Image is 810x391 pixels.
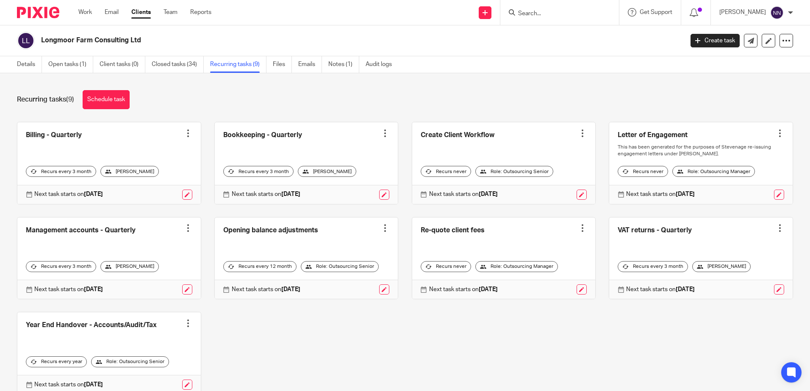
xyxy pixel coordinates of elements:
h2: Longmoor Farm Consulting Ltd [41,36,550,45]
p: [PERSON_NAME] [719,8,766,17]
div: Recurs every year [26,356,87,367]
a: Recurring tasks (9) [210,56,266,73]
img: svg%3E [770,6,784,19]
p: Next task starts on [232,285,300,294]
p: Next task starts on [34,380,103,389]
div: Recurs never [421,166,471,177]
strong: [DATE] [84,382,103,388]
span: (9) [66,96,74,103]
div: [PERSON_NAME] [692,261,751,272]
p: Next task starts on [34,190,103,198]
strong: [DATE] [479,191,498,197]
div: Role: Outsourcing Senior [475,166,553,177]
div: Recurs every 3 month [223,166,294,177]
p: Next task starts on [626,285,695,294]
div: Role: Outsourcing Manager [672,166,755,177]
div: Role: Outsourcing Manager [475,261,558,272]
img: svg%3E [17,32,35,50]
a: Emails [298,56,322,73]
div: [PERSON_NAME] [298,166,356,177]
a: Audit logs [366,56,398,73]
strong: [DATE] [84,286,103,292]
div: Role: Outsourcing Senior [301,261,379,272]
h1: Recurring tasks [17,95,74,104]
strong: [DATE] [281,286,300,292]
a: Reports [190,8,211,17]
a: Client tasks (0) [100,56,145,73]
a: Closed tasks (34) [152,56,204,73]
a: Clients [131,8,151,17]
strong: [DATE] [479,286,498,292]
a: Schedule task [83,90,130,109]
p: Next task starts on [34,285,103,294]
strong: [DATE] [281,191,300,197]
p: Next task starts on [429,190,498,198]
input: Search [517,10,594,18]
span: Get Support [640,9,672,15]
img: Pixie [17,7,59,18]
div: Recurs every 3 month [26,166,96,177]
strong: [DATE] [84,191,103,197]
div: Role: Outsourcing Senior [91,356,169,367]
div: Recurs every 3 month [26,261,96,272]
a: Open tasks (1) [48,56,93,73]
div: [PERSON_NAME] [100,261,159,272]
a: Create task [691,34,740,47]
strong: [DATE] [676,286,695,292]
p: Next task starts on [232,190,300,198]
p: Next task starts on [429,285,498,294]
div: Recurs never [618,166,668,177]
div: [PERSON_NAME] [100,166,159,177]
a: Work [78,8,92,17]
a: Details [17,56,42,73]
div: Recurs every 3 month [618,261,688,272]
a: Notes (1) [328,56,359,73]
a: Email [105,8,119,17]
p: Next task starts on [626,190,695,198]
a: Team [164,8,178,17]
div: Recurs never [421,261,471,272]
div: Recurs every 12 month [223,261,297,272]
strong: [DATE] [676,191,695,197]
a: Files [273,56,292,73]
